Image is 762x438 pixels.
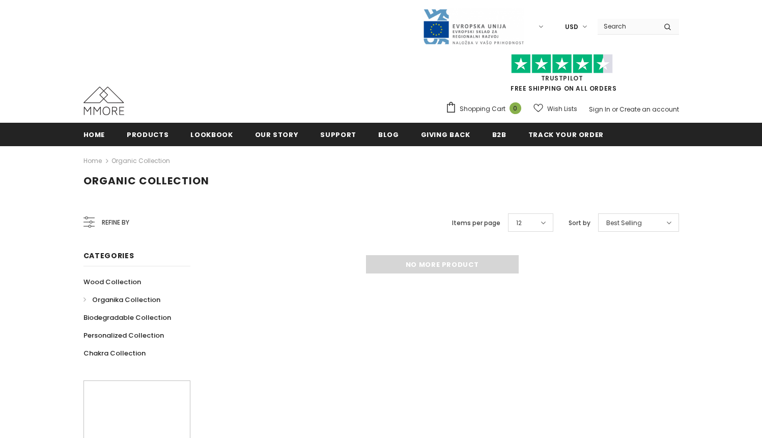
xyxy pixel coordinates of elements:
span: Lookbook [190,130,233,140]
span: USD [565,22,578,32]
a: Create an account [619,105,679,114]
a: Products [127,123,168,146]
span: Chakra Collection [83,348,146,358]
a: Biodegradable Collection [83,309,171,326]
span: Biodegradable Collection [83,313,171,322]
span: Products [127,130,168,140]
label: Sort by [569,218,590,228]
img: Javni Razpis [422,8,524,45]
input: Search Site [598,19,656,34]
span: FREE SHIPPING ON ALL ORDERS [445,59,679,93]
span: Wood Collection [83,277,141,287]
span: Home [83,130,105,140]
span: Organika Collection [92,295,160,305]
span: 12 [516,218,522,228]
a: Chakra Collection [83,344,146,362]
span: Giving back [421,130,470,140]
a: Personalized Collection [83,326,164,344]
a: Organic Collection [111,156,170,165]
span: Categories [83,251,134,261]
a: Giving back [421,123,470,146]
a: Lookbook [190,123,233,146]
span: Personalized Collection [83,331,164,340]
a: Sign In [589,105,610,114]
a: Wood Collection [83,273,141,291]
span: support [320,130,356,140]
a: Javni Razpis [422,22,524,31]
a: Our Story [255,123,299,146]
a: Trustpilot [541,74,583,83]
span: Refine by [102,217,129,228]
a: Organika Collection [83,291,160,309]
img: Trust Pilot Stars [511,54,613,74]
a: Track your order [528,123,604,146]
a: Blog [378,123,399,146]
span: B2B [492,130,506,140]
a: Home [83,155,102,167]
span: Our Story [255,130,299,140]
span: Organic Collection [83,174,209,188]
a: support [320,123,356,146]
span: Track your order [528,130,604,140]
span: or [612,105,618,114]
span: Blog [378,130,399,140]
a: B2B [492,123,506,146]
a: Wish Lists [533,100,577,118]
label: Items per page [452,218,500,228]
span: Shopping Cart [460,104,505,114]
a: Shopping Cart 0 [445,101,526,117]
span: 0 [510,102,521,114]
a: Home [83,123,105,146]
span: Wish Lists [547,104,577,114]
span: Best Selling [606,218,642,228]
img: MMORE Cases [83,87,124,115]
